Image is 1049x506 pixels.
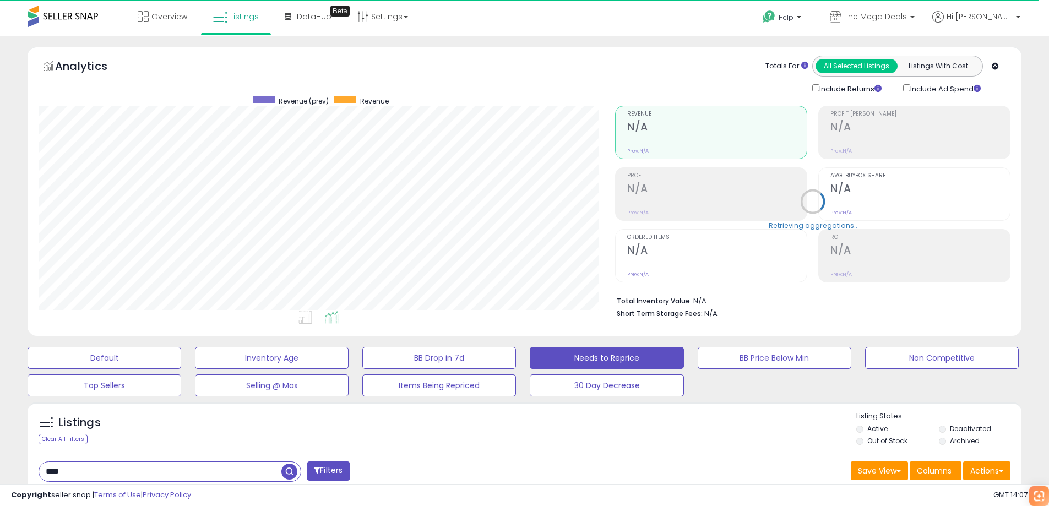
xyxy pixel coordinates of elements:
[11,490,191,500] div: seller snap | |
[867,424,888,433] label: Active
[816,59,898,73] button: All Selected Listings
[362,374,516,396] button: Items Being Repriced
[895,82,998,95] div: Include Ad Spend
[993,489,1038,500] span: 2025-09-16 14:07 GMT
[530,374,683,396] button: 30 Day Decrease
[360,96,389,106] span: Revenue
[58,415,101,431] h5: Listings
[804,82,895,95] div: Include Returns
[765,61,808,72] div: Totals For
[307,461,350,481] button: Filters
[195,347,349,369] button: Inventory Age
[297,11,331,22] span: DataHub
[844,11,907,22] span: The Mega Deals
[867,436,907,445] label: Out of Stock
[55,58,129,77] h5: Analytics
[28,347,181,369] button: Default
[39,434,88,444] div: Clear All Filters
[947,11,1013,22] span: Hi [PERSON_NAME]
[28,374,181,396] button: Top Sellers
[698,347,851,369] button: BB Price Below Min
[754,2,812,36] a: Help
[865,347,1019,369] button: Non Competitive
[11,489,51,500] strong: Copyright
[950,424,991,433] label: Deactivated
[851,461,908,480] button: Save View
[279,96,329,106] span: Revenue (prev)
[530,347,683,369] button: Needs to Reprice
[762,10,776,24] i: Get Help
[910,461,961,480] button: Columns
[143,489,191,500] a: Privacy Policy
[932,11,1020,36] a: Hi [PERSON_NAME]
[779,13,793,22] span: Help
[917,465,952,476] span: Columns
[230,11,259,22] span: Listings
[151,11,187,22] span: Overview
[897,59,979,73] button: Listings With Cost
[362,347,516,369] button: BB Drop in 7d
[330,6,350,17] div: Tooltip anchor
[94,489,141,500] a: Terms of Use
[195,374,349,396] button: Selling @ Max
[769,220,857,230] div: Retrieving aggregations..
[950,436,980,445] label: Archived
[963,461,1010,480] button: Actions
[856,411,1021,422] p: Listing States:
